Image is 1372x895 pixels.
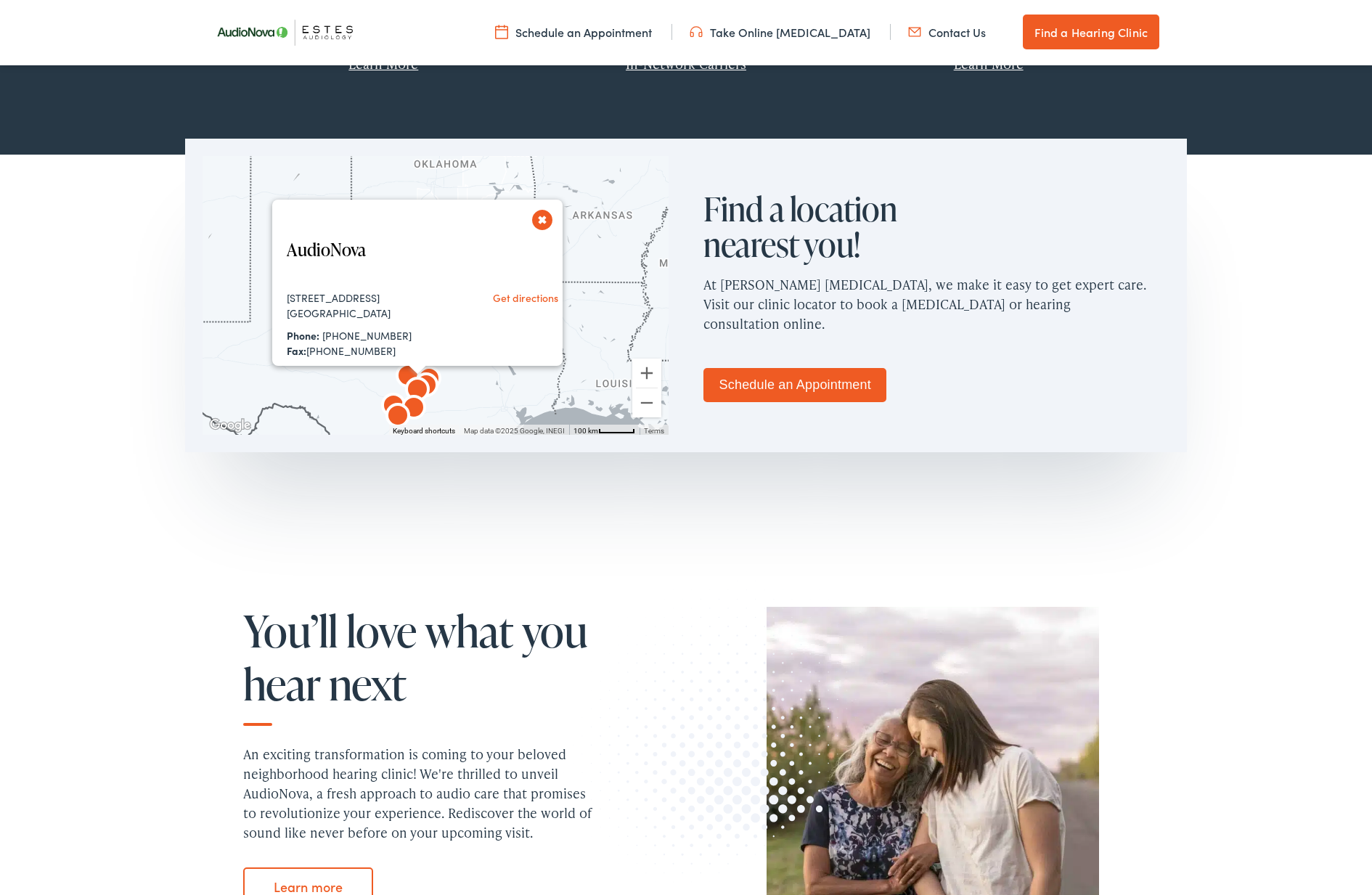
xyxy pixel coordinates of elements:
span: Map data ©2025 Google, INEGI [464,427,565,435]
a: AudioNova [287,237,366,261]
a: Schedule an Appointment [703,368,886,402]
button: Zoom out [632,388,661,417]
span: what [425,607,514,655]
div: [GEOGRAPHIC_DATA] [287,306,452,321]
div: AudioNova [396,392,431,427]
a: Contact Us [908,24,986,40]
a: Find a Hearing Clinic [1023,15,1159,49]
button: Zoom in [632,359,661,388]
img: Graphic image with a halftone pattern, contributing to the site's visual design. [563,571,875,891]
span: 100 km [573,427,598,435]
img: utility icon [690,24,703,40]
strong: Fax: [287,343,306,358]
a: Take Online [MEDICAL_DATA] [690,24,870,40]
span: you [522,607,587,655]
a: In-Network Carriers [626,54,746,73]
p: At [PERSON_NAME] [MEDICAL_DATA], we make it easy to get expert care. Visit our clinic locator to ... [703,263,1169,345]
a: [PHONE_NUMBER] [322,328,412,343]
div: AudioNova [400,374,435,409]
span: love [346,607,417,655]
div: [PHONE_NUMBER] [287,343,452,359]
img: utility icon [495,24,508,40]
div: [STREET_ADDRESS] [287,290,452,306]
a: Open this area in Google Maps (opens a new window) [206,416,254,435]
a: Get directions [493,290,558,305]
a: Learn More [348,54,418,73]
a: Schedule an Appointment [495,24,652,40]
img: Google [206,416,254,435]
button: Keyboard shortcuts [393,426,455,436]
img: utility icon [908,24,921,40]
div: AudioNova [376,390,411,425]
strong: Phone: [287,328,319,343]
a: Terms (opens in new tab) [644,427,664,435]
button: Close [530,207,555,232]
div: AudioNova [391,360,425,395]
span: hear [243,660,321,708]
p: An exciting transformation is coming to your beloved neighborhood hearing clinic! We're thrilled ... [243,744,592,842]
div: AudioNova [628,364,663,399]
span: next [329,660,407,708]
button: Map Scale: 100 km per 47 pixels [569,425,640,435]
div: AudioNova [380,400,415,435]
a: Learn More [954,54,1024,73]
h2: Find a location nearest you! [703,191,936,263]
span: You’ll [243,607,338,655]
